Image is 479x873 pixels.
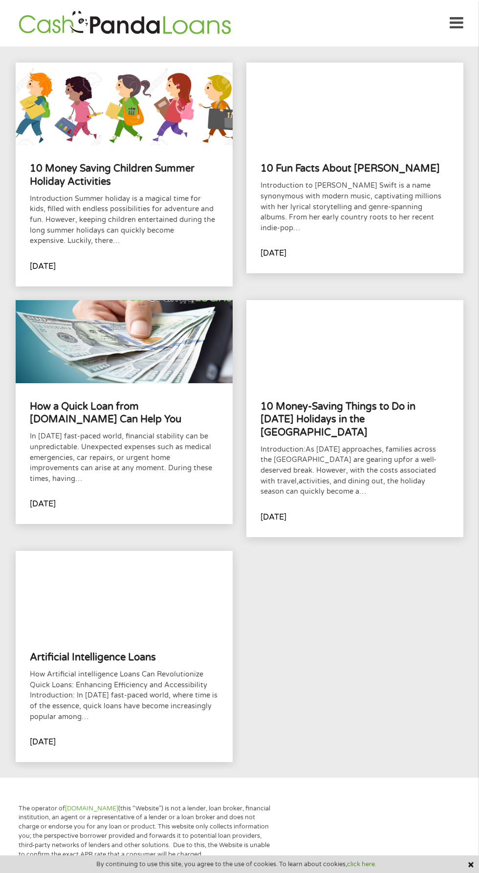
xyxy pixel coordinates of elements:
img: GetLoanNow Logo [16,9,234,37]
p: Introduction to [PERSON_NAME] Swift is a name synonymous with modern music, captivating millions ... [261,180,449,233]
a: Artificial Intelligence LoansHow Artificial intelligence Loans Can Revolutionize Quick Loans: Enh... [16,551,232,762]
p: [DATE] [30,736,56,748]
h4: How a Quick Loan from [DOMAIN_NAME] Can Help You [30,400,218,426]
p: Introduction Summer holiday is a magical time for kids, filled with endless possibilities for adv... [30,194,218,246]
a: How a Quick Loan from [DOMAIN_NAME] Can Help YouIn [DATE] fast-paced world, financial stability c... [16,300,232,524]
p: [DATE] [30,261,56,272]
span: By continuing to use this site, you agree to the use of cookies. To learn about cookies, [96,861,376,868]
p: [DATE] [261,511,286,523]
p: How Artificial intelligence Loans Can Revolutionize Quick Loans: Enhancing Efficiency and Accessi... [30,669,218,722]
h4: 10 Money-Saving Things to Do in [DATE] Holidays in the [GEOGRAPHIC_DATA] [261,400,449,439]
a: click here. [347,860,376,868]
p: [DATE] [261,247,286,259]
p: [DATE] [30,498,56,510]
h4: Artificial Intelligence Loans [30,651,218,664]
a: 10 Money-Saving Things to Do in [DATE] Holidays in the [GEOGRAPHIC_DATA]Introduction:As [DATE] ap... [246,300,463,537]
a: 10 Fun Facts About [PERSON_NAME]Introduction to [PERSON_NAME] Swift is a name synonymous with mod... [246,63,463,274]
h4: 10 Fun Facts About [PERSON_NAME] [261,162,449,175]
p: Introduction:As [DATE] approaches, families across the [GEOGRAPHIC_DATA] are gearing upfor a well... [261,444,449,497]
p: The operator of (this “Website”) is not a lender, loan broker, financial institution, an agent or... [19,804,273,859]
a: [DOMAIN_NAME] [65,805,118,812]
p: In [DATE] fast-paced world, financial stability can be unpredictable. Unexpected expenses such as... [30,431,218,484]
h4: 10 Money Saving Children Summer Holiday Activities [30,162,218,188]
a: 10 Money Saving Children Summer Holiday ActivitiesIntroduction Summer holiday is a magical time f... [16,63,232,286]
